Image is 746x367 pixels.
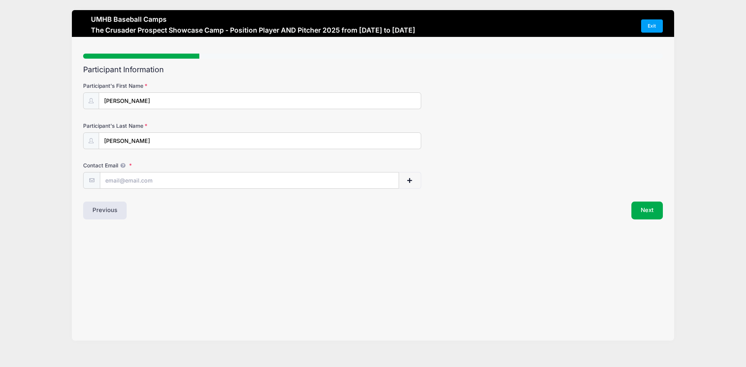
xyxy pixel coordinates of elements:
input: Participant's Last Name [99,132,421,149]
input: email@email.com [100,172,399,189]
label: Contact Email [83,162,276,169]
label: Participant's Last Name [83,122,276,130]
label: Participant's First Name [83,82,276,90]
h3: UMHB Baseball Camps [91,15,415,23]
a: Exit [641,19,663,33]
h3: The Crusader Prospect Showcase Camp - Position Player AND Pitcher 2025 from [DATE] to [DATE] [91,26,415,34]
button: Previous [83,202,127,219]
h2: Participant Information [83,65,663,74]
button: Next [631,202,663,219]
span: We will send confirmations, payment reminders, and custom email messages to each address listed. ... [118,162,127,169]
input: Participant's First Name [99,92,421,109]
